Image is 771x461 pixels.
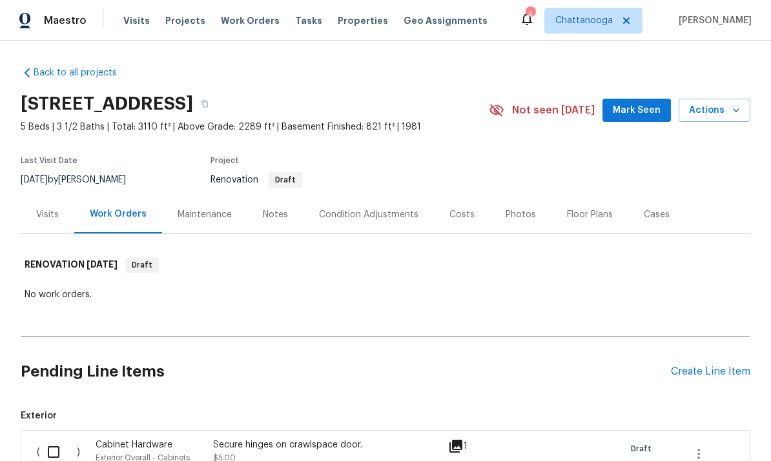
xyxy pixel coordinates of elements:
[644,208,670,221] div: Cases
[87,260,118,269] span: [DATE]
[25,288,746,301] div: No work orders.
[178,208,232,221] div: Maintenance
[555,14,613,27] span: Chattanooga
[21,121,489,133] span: 5 Beds | 3 1/2 Baths | Total: 3110 ft² | Above Grade: 2289 ft² | Basement Finished: 821 ft² | 1981
[21,409,750,422] span: Exterior
[404,14,488,27] span: Geo Assignments
[127,259,158,271] span: Draft
[211,175,302,184] span: Renovation
[213,438,440,451] div: Secure hinges on crawlspace door.
[90,208,147,221] div: Work Orders
[671,366,750,378] div: Create Line Item
[21,66,145,79] a: Back to all projects
[36,208,59,221] div: Visits
[123,14,150,27] span: Visits
[193,92,216,115] button: Copy Address
[21,175,48,184] span: [DATE]
[673,14,752,27] span: [PERSON_NAME]
[295,16,322,25] span: Tasks
[21,244,750,286] div: RENOVATION [DATE]Draft
[21,342,671,402] h2: Pending Line Items
[96,440,172,449] span: Cabinet Hardware
[338,14,388,27] span: Properties
[21,157,77,164] span: Last Visit Date
[44,14,87,27] span: Maestro
[211,157,239,164] span: Project
[526,8,535,21] div: 4
[449,208,475,221] div: Costs
[631,442,657,455] span: Draft
[165,14,205,27] span: Projects
[221,14,280,27] span: Work Orders
[270,176,301,184] span: Draft
[689,103,740,119] span: Actions
[21,97,193,110] h2: [STREET_ADDRESS]
[319,208,418,221] div: Condition Adjustments
[613,103,661,119] span: Mark Seen
[25,257,118,273] h6: RENOVATION
[512,104,595,117] span: Not seen [DATE]
[602,99,671,123] button: Mark Seen
[567,208,613,221] div: Floor Plans
[679,99,750,123] button: Actions
[21,172,141,188] div: by [PERSON_NAME]
[263,208,288,221] div: Notes
[448,438,499,454] div: 1
[506,208,536,221] div: Photos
